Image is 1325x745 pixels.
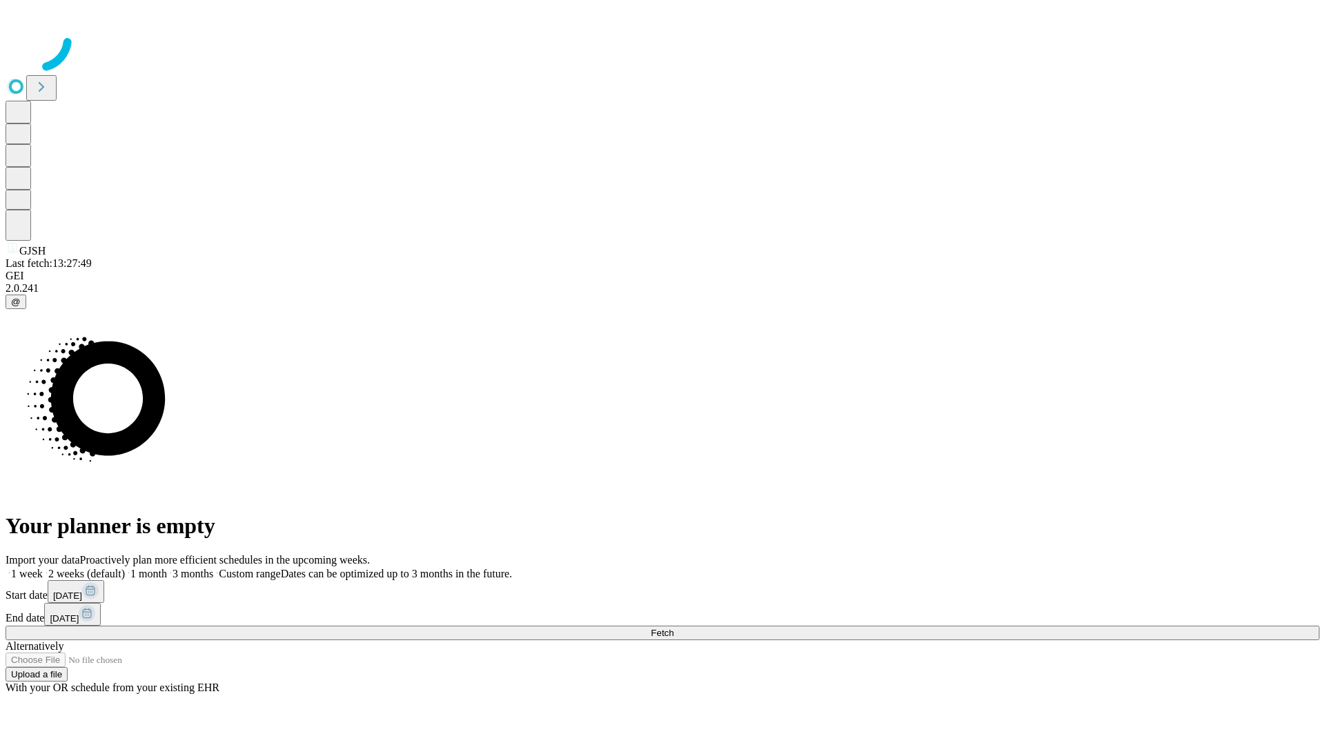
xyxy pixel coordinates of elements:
[6,295,26,309] button: @
[6,257,92,269] span: Last fetch: 13:27:49
[6,667,68,682] button: Upload a file
[173,568,213,579] span: 3 months
[130,568,167,579] span: 1 month
[44,603,101,626] button: [DATE]
[48,568,125,579] span: 2 weeks (default)
[6,640,63,652] span: Alternatively
[80,554,370,566] span: Proactively plan more efficient schedules in the upcoming weeks.
[11,568,43,579] span: 1 week
[6,513,1319,539] h1: Your planner is empty
[48,580,104,603] button: [DATE]
[11,297,21,307] span: @
[6,682,219,693] span: With your OR schedule from your existing EHR
[50,613,79,624] span: [DATE]
[53,590,82,601] span: [DATE]
[6,626,1319,640] button: Fetch
[6,282,1319,295] div: 2.0.241
[281,568,512,579] span: Dates can be optimized up to 3 months in the future.
[6,270,1319,282] div: GEI
[651,628,674,638] span: Fetch
[219,568,280,579] span: Custom range
[6,603,1319,626] div: End date
[6,580,1319,603] div: Start date
[19,245,46,257] span: GJSH
[6,554,80,566] span: Import your data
